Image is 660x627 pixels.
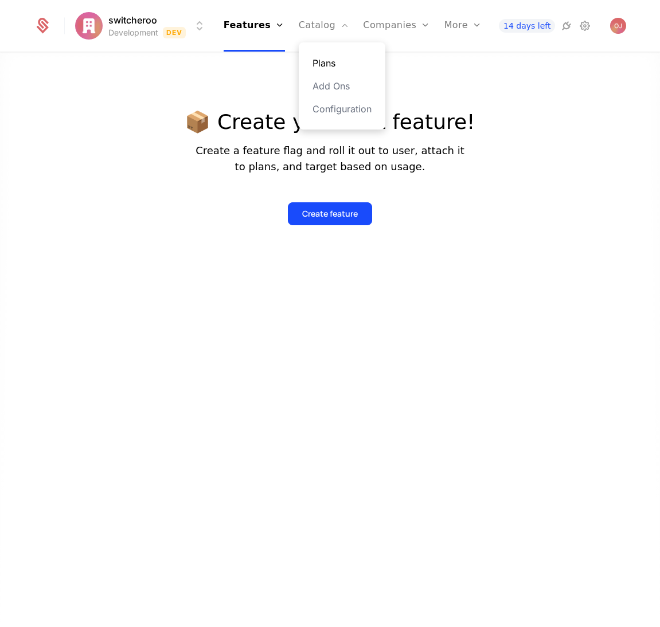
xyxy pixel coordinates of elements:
button: Select environment [79,13,207,38]
div: Create feature [302,208,358,220]
a: Integrations [560,19,573,33]
img: switcheroo [75,12,103,40]
button: Open user button [610,18,626,34]
a: Configuration [313,102,372,116]
span: Dev [163,27,186,38]
p: Create a feature flag and roll it out to user, attach it to plans, and target based on usage. [185,143,475,175]
img: Oday Jawaada [610,18,626,34]
p: 📦 Create your first feature! [185,111,475,134]
a: Plans [313,56,372,70]
button: Create feature [288,202,372,225]
a: Settings [578,19,592,33]
div: Development [108,27,158,38]
span: switcheroo [108,13,157,27]
a: Add Ons [313,79,372,93]
a: 14 days left [499,19,555,33]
